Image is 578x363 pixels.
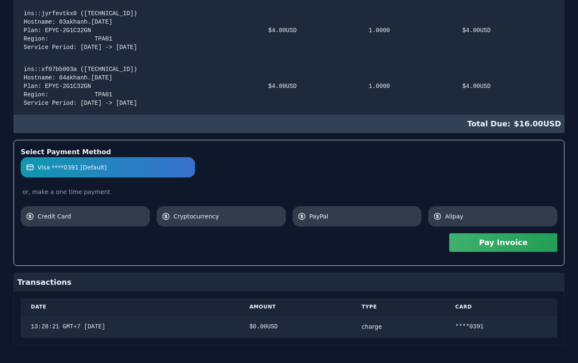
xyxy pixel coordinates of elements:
span: PayPal [309,212,417,221]
div: $ 4.00 USD [462,82,554,90]
span: Alipay [445,212,552,221]
span: Cryptocurrency [174,212,281,221]
div: Select Payment Method [21,147,557,157]
button: Pay Invoice [449,233,557,252]
span: Total Due: [467,118,514,130]
div: $ 4.00 USD [462,26,554,35]
div: $ 0.00 USD [250,322,342,331]
div: 13:28:21 GMT+7 [DATE] [31,322,229,331]
th: Card [445,298,557,316]
th: Type [351,298,445,316]
th: Amount [239,298,352,316]
div: ins::jyrfevtkx0 ([TECHNICAL_ID]) Hostname: 03akhanh.[DATE] Plan: EPYC-2G1C32GN Region: TPA01 Serv... [24,9,248,52]
th: Date [21,298,239,316]
div: $ 4.00 USD [268,82,348,90]
div: ins::xf07bb003a ([TECHNICAL_ID]) Hostname: 04akhanh.[DATE] Plan: EPYC-2G1C32GN Region: TPA01 Serv... [24,65,248,107]
div: charge [361,322,435,331]
div: $ 16.00 USD [14,115,564,133]
span: Visa ****0391 [Default] [38,163,107,172]
div: or, make a one time payment [21,188,557,196]
div: $ 4.00 USD [268,26,348,35]
div: 1.0000 [369,82,442,90]
span: Credit Card [38,212,145,221]
div: Transactions [14,273,564,292]
div: 1.0000 [369,26,442,35]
